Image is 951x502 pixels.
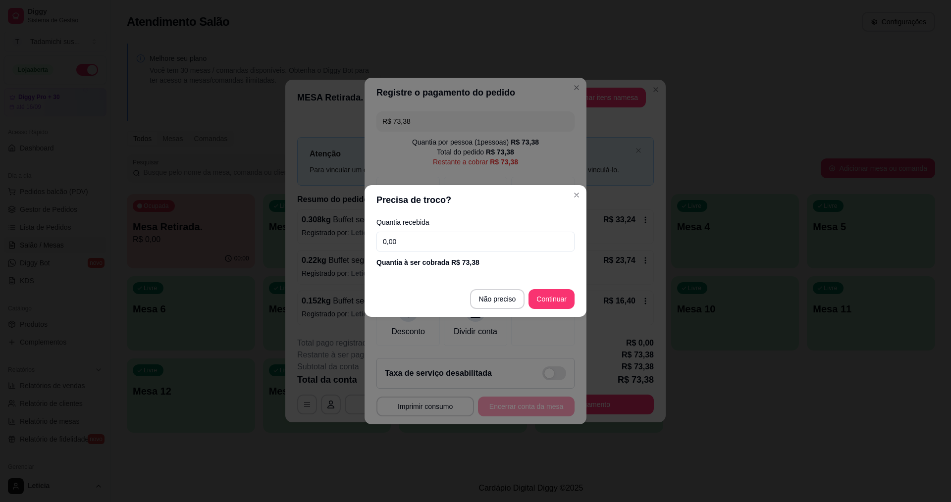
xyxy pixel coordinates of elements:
button: Continuar [528,289,575,309]
button: Não preciso [470,289,525,309]
header: Precisa de troco? [365,185,586,215]
div: Quantia à ser cobrada R$ 73,38 [376,257,575,267]
label: Quantia recebida [376,219,575,226]
button: Close [569,187,584,203]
